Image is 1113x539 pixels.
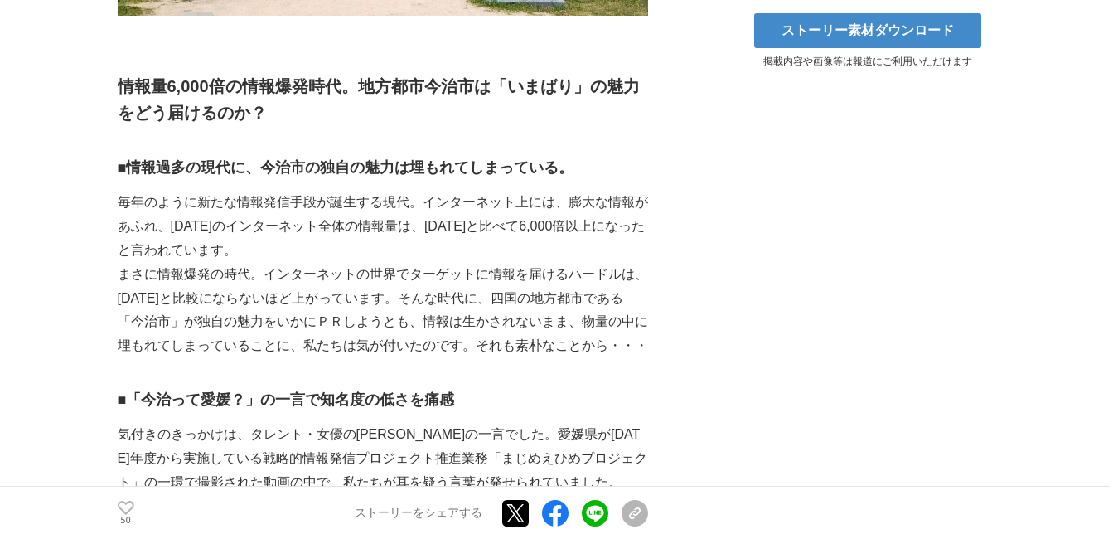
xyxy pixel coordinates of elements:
[118,156,648,180] h3: ■情報過多の現代に、今治市の独自の魅力は埋もれてしまっている。
[118,263,648,358] p: まさに情報爆発の時代。インターネットの世界でターゲットに情報を届けるハードルは、[DATE]と比較にならないほど上がっています。そんな時代に、四国の地方都市である「今治市」が独自の魅力をいかにＰ...
[118,77,640,122] strong: 情報量6,000倍の情報爆発時代。地方都市今治市は「いまばり」の魅力をどう届けるのか？
[754,13,981,48] a: ストーリー素材ダウンロード
[355,506,482,521] p: ストーリーをシェアする
[118,388,648,412] h3: ■「今治って愛媛？」の一言で知名度の低さを痛感
[118,517,134,525] p: 50
[118,191,648,262] p: 毎年のように新たな情報発信手段が誕生する現代。インターネット上には、膨大な情報があふれ、[DATE]のインターネット全体の情報量は、[DATE]と比べて6,000倍以上になったと言われています。
[118,423,648,494] p: 気付きのきっかけは、タレント・女優の[PERSON_NAME]の一言でした。愛媛県が[DATE]年度から実施している戦略的情報発信プロジェクト推進業務「まじめえひめプロジェクト」の一環で撮影され...
[743,55,992,69] p: 掲載内容や画像等は報道にご利用いただけます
